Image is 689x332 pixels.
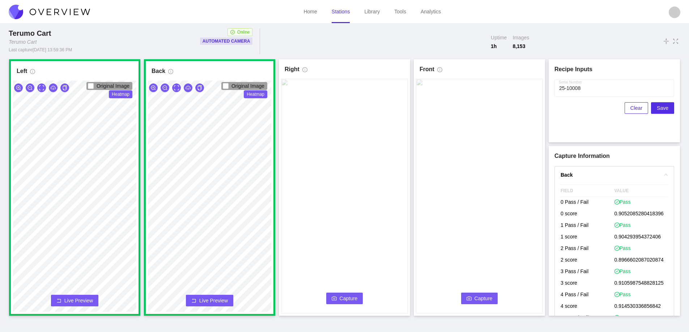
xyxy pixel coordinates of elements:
[554,152,674,160] h1: Capture Information
[203,38,250,45] p: Automated Camera
[614,221,631,229] span: Pass
[437,67,442,75] span: info-circle
[51,295,98,306] button: rollbackLive Preview
[614,185,668,197] span: VALUE
[614,292,620,297] span: check-circle
[561,185,614,197] span: FIELD
[14,83,23,92] button: zoom-in
[421,9,441,14] a: Analytics
[561,208,614,220] p: 0 score
[97,83,129,89] span: Original Image
[64,297,93,304] span: Live Preview
[614,245,631,252] span: Pass
[561,232,614,243] p: 1 score
[663,37,669,46] span: vertical-align-middle
[9,47,72,53] div: Last capture [DATE] 13:59:36 PM
[30,69,35,77] span: info-circle
[554,65,674,74] h1: Recipe Inputs
[168,69,173,77] span: info-circle
[39,85,44,91] span: expand
[561,312,614,324] p: 5 Pass / Fail
[364,9,380,14] a: Library
[614,199,620,204] span: check-circle
[174,85,179,91] span: expand
[332,9,350,14] a: Stations
[231,83,264,89] span: Original Image
[475,294,493,302] span: Capture
[244,90,267,98] span: Heatmap
[491,43,507,50] span: 1 h
[614,223,620,228] span: check-circle
[672,37,679,45] span: fullscreen
[49,83,58,92] button: cloud-download
[614,278,668,289] p: 0.9105987548828125
[109,90,132,98] span: Heatmap
[56,298,61,304] span: rollback
[614,301,668,312] p: 0.914530336856842
[197,85,202,91] span: copy
[230,30,235,34] span: check-circle
[237,29,250,36] span: Online
[62,85,67,91] span: copy
[561,289,614,301] p: 4 Pass / Fail
[149,83,158,92] button: zoom-in
[561,255,614,266] p: 2 score
[186,85,191,91] span: cloud-download
[630,104,642,112] span: Clear
[16,85,21,91] span: zoom-in
[614,291,631,298] span: Pass
[161,83,169,92] button: zoom-out
[614,255,668,266] p: 0.8966602087020874
[614,232,668,243] p: 0.904293954372406
[614,246,620,251] span: check-circle
[420,65,434,74] h1: Front
[17,67,27,76] h1: Left
[561,171,659,179] h4: Back
[195,83,204,92] button: copy
[625,102,648,114] button: Clear
[191,298,196,304] span: rollback
[657,104,668,112] span: Save
[555,167,674,183] div: rightBack
[285,65,299,74] h1: Right
[9,28,54,38] div: Terumo Cart
[37,83,46,92] button: expand
[561,266,614,278] p: 3 Pass / Fail
[302,67,307,75] span: info-circle
[561,220,614,232] p: 1 Pass / Fail
[26,83,34,92] button: zoom-out
[467,296,472,302] span: camera
[651,102,674,114] button: Save
[152,67,165,76] h1: Back
[614,314,631,321] span: Pass
[9,5,90,19] img: Overview
[561,301,614,312] p: 4 score
[51,85,56,91] span: cloud-download
[561,197,614,208] p: 0 Pass / Fail
[614,269,620,274] span: check-circle
[614,198,631,206] span: Pass
[491,34,507,41] span: Uptime
[9,38,37,46] div: Terumo Cart
[614,315,620,320] span: check-circle
[340,294,358,302] span: Capture
[394,9,406,14] a: Tools
[561,278,614,289] p: 3 score
[561,243,614,255] p: 2 Pass / Fail
[513,43,529,50] span: 8,153
[186,295,233,306] button: rollbackLive Preview
[664,173,668,177] span: right
[172,83,181,92] button: expand
[151,85,156,91] span: zoom-in
[614,208,668,220] p: 0.9052085280418396
[199,297,228,304] span: Live Preview
[27,85,33,91] span: zoom-out
[326,293,363,304] button: cameraCapture
[9,29,51,37] span: Terumo Cart
[162,85,167,91] span: zoom-out
[559,79,582,85] label: Serial Number
[60,83,69,92] button: copy
[614,268,631,275] span: Pass
[513,34,529,41] span: Images
[303,9,317,14] a: Home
